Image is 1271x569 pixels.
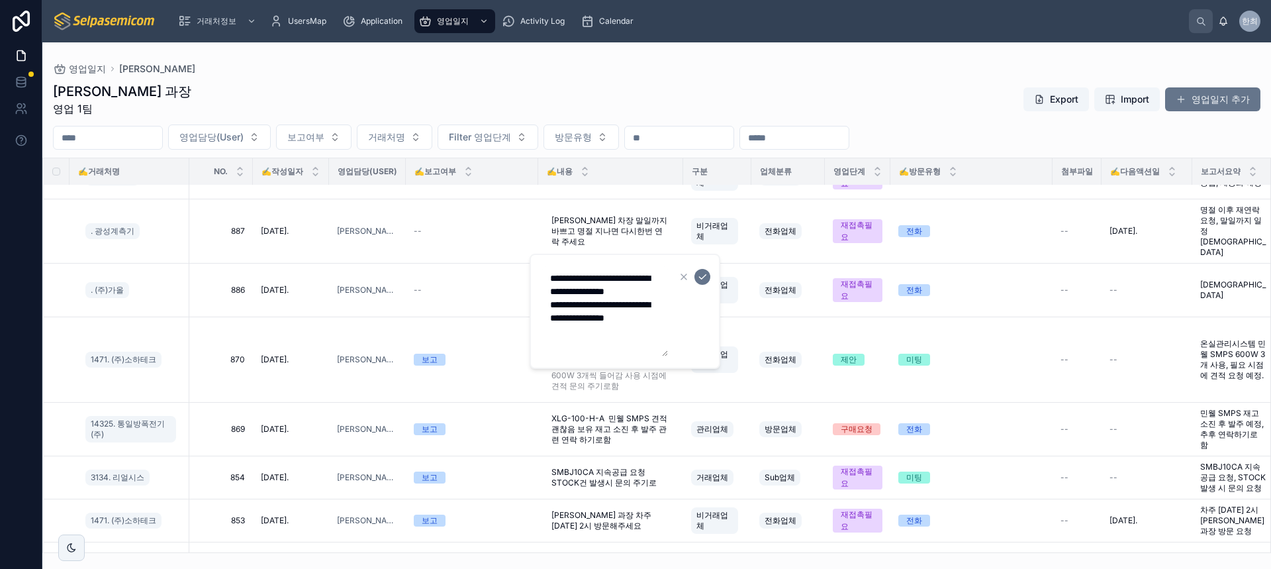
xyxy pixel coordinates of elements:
[261,515,321,526] a: [DATE].
[906,472,922,484] div: 미팅
[898,423,1045,435] a: 전화
[214,166,228,177] span: NO.
[197,472,245,483] span: 854
[197,354,245,365] a: 870
[85,221,181,242] a: . 광성계측기
[546,210,675,252] a: [PERSON_NAME] 차장 말일까지 바쁘고 명절 지나면 다시한번 연락 주세요
[414,423,530,435] a: 보고
[261,472,289,483] span: [DATE].
[85,349,181,370] a: 1471. (주)소하테크
[692,166,708,177] span: 구분
[337,226,398,236] a: [PERSON_NAME]
[1109,424,1117,435] span: --
[179,130,244,144] span: 영업담당(User)
[69,62,106,76] span: 영업일지
[197,424,245,435] span: 869
[261,354,321,365] a: [DATE].
[261,515,289,526] span: [DATE].
[414,166,456,177] span: ✍️보고여부
[546,462,675,493] a: SMBJ10CA 지속공급 요청 STOCK건 발생시 문의 주기로
[1094,87,1160,111] button: Import
[438,125,538,150] button: Select Button
[1165,87,1260,111] a: 영업일지 추가
[498,9,574,33] a: Activity Log
[337,285,398,295] a: [PERSON_NAME]
[422,472,438,484] div: 보고
[898,472,1045,484] a: 미팅
[261,226,321,236] a: [DATE].
[414,9,495,33] a: 영업일지
[78,166,120,177] span: ✍️거래처명
[906,225,922,237] div: 전화
[338,9,412,33] a: Application
[337,515,398,526] a: [PERSON_NAME]
[833,166,865,177] span: 영업단계
[414,472,530,484] a: 보고
[691,505,743,537] a: 비거래업체
[261,354,289,365] span: [DATE].
[765,424,796,435] span: 방문업체
[119,62,195,76] span: [PERSON_NAME]
[414,226,422,236] span: --
[53,101,191,117] span: 영업 1팀
[765,472,795,483] span: Sub업체
[437,16,469,26] span: 영업일지
[168,125,271,150] button: Select Button
[85,413,181,445] a: 14325. 통일방폭전기(주)
[1200,505,1267,537] a: 차주 [DATE] 2시 [PERSON_NAME] 과장 방문 요청
[898,225,1045,237] a: 전화
[898,354,1045,366] a: 미팅
[85,280,181,301] a: . (주)가올
[1109,424,1184,435] a: --
[337,354,398,365] a: [PERSON_NAME]
[357,125,432,150] button: Select Button
[91,285,124,295] span: . (주)가올
[1060,515,1068,526] span: --
[85,513,162,529] a: 1471. (주)소하테크
[261,472,321,483] a: [DATE].
[276,125,352,150] button: Select Button
[898,515,1045,527] a: 전화
[1109,515,1137,526] span: [DATE].
[1200,462,1267,493] a: SMBJ10CA 지속공급 요청, STOCK 발생 시 문의 요청
[906,515,922,527] div: 전화
[1200,205,1267,258] a: 명절 이후 재연락 요청, 말일까지 일정 [DEMOGRAPHIC_DATA]
[833,354,882,366] a: 제안
[1023,87,1089,111] button: Export
[543,125,619,150] button: Select Button
[414,285,422,295] span: --
[759,280,817,301] a: 전화업체
[906,284,922,296] div: 전화
[551,510,670,531] span: [PERSON_NAME] 과장 차주 [DATE] 2시 방문해주세요
[197,285,245,295] a: 886
[833,423,882,435] a: 구매요청
[261,285,321,295] a: [DATE].
[1200,280,1267,301] a: [DEMOGRAPHIC_DATA]
[85,416,176,442] a: 14325. 통일방폭전기(주)
[85,470,150,486] a: 3134. 리얼시스
[1201,166,1241,177] span: 보고서요약
[53,11,157,32] img: App logo
[833,509,882,533] a: 재접촉필요
[833,466,882,490] a: 재접촉필요
[906,354,922,366] div: 미팅
[759,221,817,242] a: 전화업체
[759,349,817,370] a: 전화업체
[174,9,263,33] a: 거래처정보
[898,284,1045,296] a: 전화
[841,509,874,533] div: 재접촉필요
[841,219,874,243] div: 재접촉필요
[696,510,733,531] span: 비거래업체
[414,515,530,527] a: 보고
[1121,93,1149,106] span: Import
[1060,354,1094,365] a: --
[833,278,882,302] a: 재접촉필요
[85,467,181,488] a: 3134. 리얼시스
[1060,472,1068,483] span: --
[337,424,398,435] a: [PERSON_NAME]
[85,223,140,239] a: . 광성계측기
